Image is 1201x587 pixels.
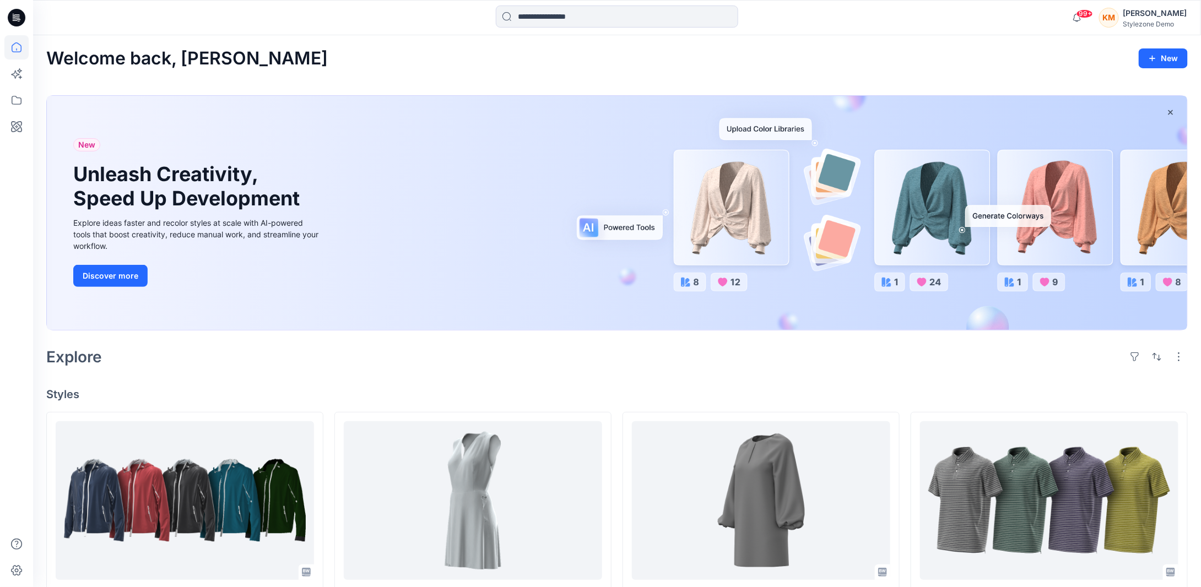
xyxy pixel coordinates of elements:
[46,48,328,69] h2: Welcome back, [PERSON_NAME]
[73,162,305,210] h1: Unleash Creativity, Speed Up Development
[632,421,890,580] a: Dress block
[46,348,102,366] h2: Explore
[1123,20,1187,28] div: Stylezone Demo
[1139,48,1188,68] button: New
[46,388,1188,401] h4: Styles
[73,265,321,287] a: Discover more
[78,138,95,151] span: New
[344,421,602,580] a: W_Wrap Dress_FINISH_olivia
[1076,9,1093,18] span: 99+
[56,421,314,580] a: 50125-131249
[1123,7,1187,20] div: [PERSON_NAME]
[920,421,1178,580] a: Polo shirt_001-Arpita
[73,217,321,252] div: Explore ideas faster and recolor styles at scale with AI-powered tools that boost creativity, red...
[73,265,148,287] button: Discover more
[1099,8,1119,28] div: KM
